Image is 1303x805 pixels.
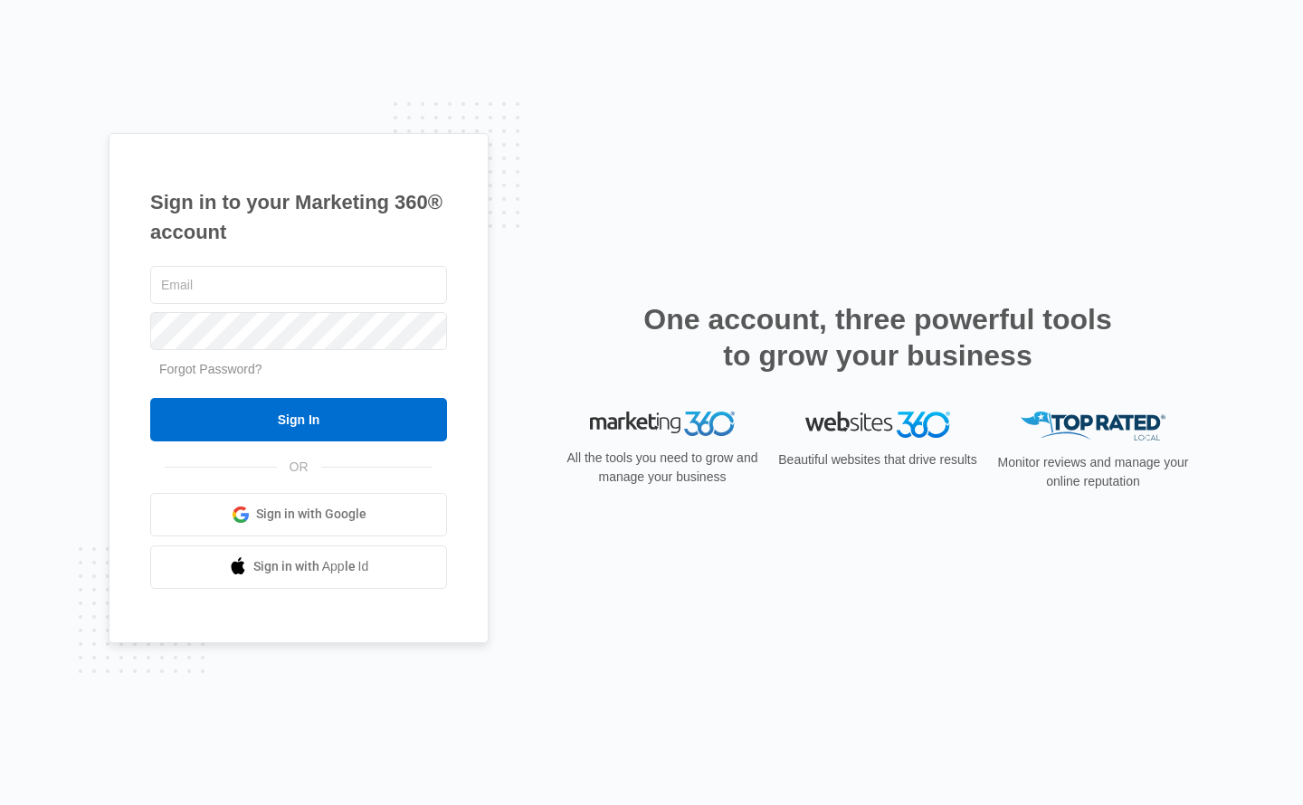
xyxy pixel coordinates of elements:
[638,301,1118,374] h2: One account, three powerful tools to grow your business
[1021,412,1165,441] img: Top Rated Local
[150,493,447,536] a: Sign in with Google
[256,505,366,524] span: Sign in with Google
[253,557,369,576] span: Sign in with Apple Id
[150,545,447,589] a: Sign in with Apple Id
[590,412,735,437] img: Marketing 360
[805,412,950,438] img: Websites 360
[561,449,764,487] p: All the tools you need to grow and manage your business
[150,398,447,441] input: Sign In
[992,453,1194,491] p: Monitor reviews and manage your online reputation
[150,266,447,304] input: Email
[159,362,262,376] a: Forgot Password?
[277,458,321,477] span: OR
[776,450,979,469] p: Beautiful websites that drive results
[150,187,447,247] h1: Sign in to your Marketing 360® account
